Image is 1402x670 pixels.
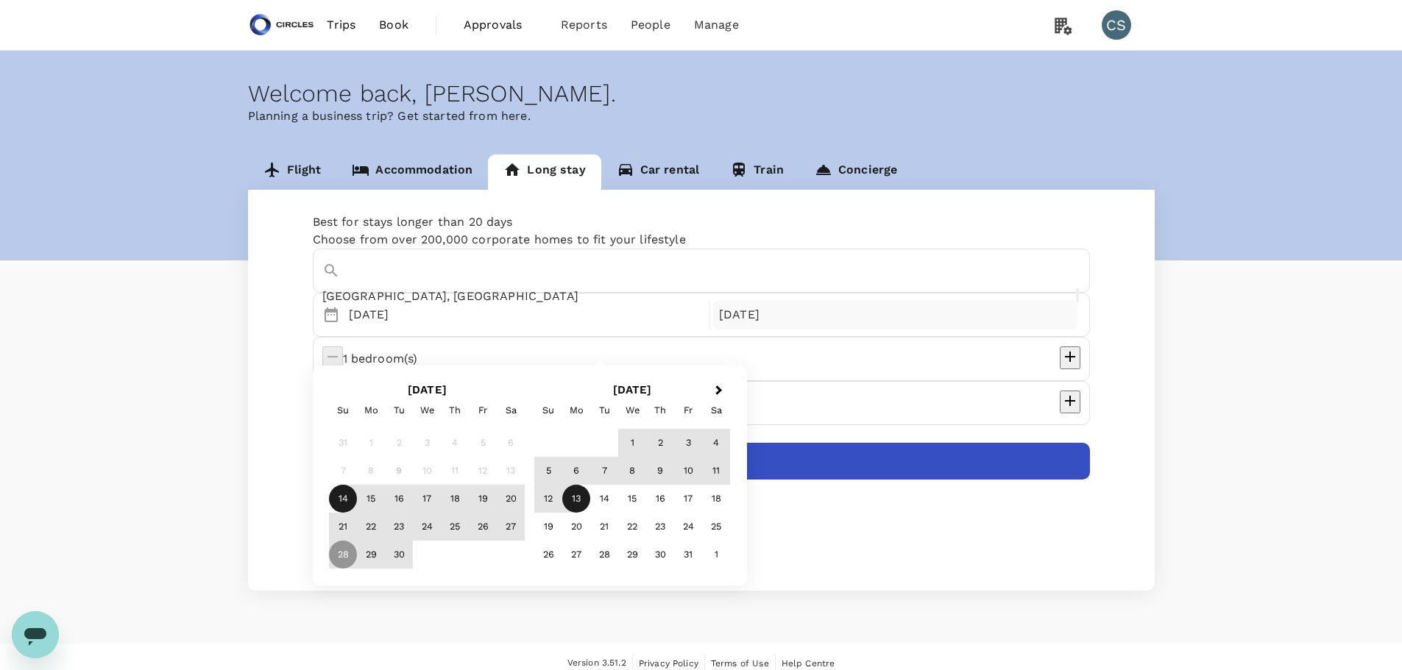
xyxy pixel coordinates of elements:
div: Choose Thursday, October 9th, 2025 [646,457,674,485]
div: Choose Thursday, October 30th, 2025 [646,541,674,569]
div: Not available Monday, September 1st, 2025 [357,429,385,457]
div: Choose Saturday, October 18th, 2025 [702,485,730,513]
button: Clear [1076,288,1079,302]
div: Saturday [702,396,730,424]
div: Choose Sunday, September 28th, 2025 [329,541,357,569]
span: Reports [561,16,607,34]
div: Sunday [534,396,562,424]
div: [DATE] [713,300,1077,329]
div: Choose Wednesday, October 1st, 2025 [618,429,646,457]
div: Choose Friday, September 26th, 2025 [469,513,497,541]
p: Planning a business trip? Get started from here. [248,107,1155,125]
a: Long stay [488,154,601,190]
p: 1 bedroom(s) [343,350,1060,368]
button: Open [1079,294,1082,297]
div: Not available Thursday, September 11th, 2025 [441,457,469,485]
div: Choose Tuesday, October 28th, 2025 [590,541,618,569]
div: Choose Friday, September 19th, 2025 [469,485,497,513]
div: Choose Tuesday, September 30th, 2025 [385,541,413,569]
a: Concierge [799,154,913,190]
div: Choose Sunday, October 26th, 2025 [534,541,562,569]
div: CS [1102,10,1131,40]
a: Train [715,154,799,190]
div: Not available Saturday, September 13th, 2025 [497,457,525,485]
span: Manage [694,16,739,34]
div: Not available Friday, September 12th, 2025 [469,457,497,485]
div: Choose Saturday, September 27th, 2025 [497,513,525,541]
div: Saturday [497,396,525,424]
div: Not available Tuesday, September 2nd, 2025 [385,429,413,457]
span: Trips [327,16,355,34]
div: Choose Wednesday, October 8th, 2025 [618,457,646,485]
img: Circles [248,9,316,41]
div: Not available Wednesday, September 3rd, 2025 [413,429,441,457]
div: Month September, 2025 [329,429,525,569]
span: Approvals [464,16,537,34]
div: Not available Friday, September 5th, 2025 [469,429,497,457]
div: Choose Monday, October 20th, 2025 [562,513,590,541]
a: Flight [248,154,337,190]
div: Choose Sunday, September 21st, 2025 [329,513,357,541]
div: Choose Monday, September 15th, 2025 [357,485,385,513]
span: Privacy Policy [639,658,698,669]
div: Choose Thursday, October 23rd, 2025 [646,513,674,541]
div: Tuesday [385,396,413,424]
div: Choose Wednesday, October 29th, 2025 [618,541,646,569]
div: Not available Thursday, September 4th, 2025 [441,429,469,457]
div: Not available Sunday, September 14th, 2025 [329,485,357,513]
div: Choose Sunday, October 19th, 2025 [534,513,562,541]
div: Choose Thursday, October 2nd, 2025 [646,429,674,457]
div: Thursday [646,396,674,424]
p: Choose from over 200,000 corporate homes to fit your lifestyle [313,231,1090,249]
button: decrease [1060,346,1080,369]
input: Where would you like to go [322,285,1039,307]
h2: [DATE] [530,383,735,396]
div: Tuesday [590,396,618,424]
div: Choose Friday, October 3rd, 2025 [674,429,702,457]
div: Choose Tuesday, October 7th, 2025 [590,457,618,485]
div: Monday [357,396,385,424]
div: Wednesday [618,396,646,424]
div: Choose Friday, October 24th, 2025 [674,513,702,541]
button: decrease [1060,391,1080,413]
div: Choose Wednesday, October 15th, 2025 [618,485,646,513]
div: Choose Thursday, September 18th, 2025 [441,485,469,513]
button: Next Month [709,379,732,403]
div: [DATE] [343,300,707,329]
div: Choose Monday, October 13th, 2025 [562,485,590,513]
h2: [DATE] [325,383,530,396]
div: Choose Monday, September 22nd, 2025 [357,513,385,541]
div: Choose Tuesday, October 21st, 2025 [590,513,618,541]
div: Friday [674,396,702,424]
div: Choose Monday, October 27th, 2025 [562,541,590,569]
div: Choose Friday, October 10th, 2025 [674,457,702,485]
div: Choose Saturday, October 25th, 2025 [702,513,730,541]
button: decrease [322,346,343,369]
div: Choose Tuesday, September 16th, 2025 [385,485,413,513]
div: Choose Friday, October 31st, 2025 [674,541,702,569]
div: Choose Saturday, October 4th, 2025 [702,429,730,457]
div: Thursday [441,396,469,424]
div: Choose Wednesday, September 17th, 2025 [413,485,441,513]
div: Not available Sunday, August 31st, 2025 [329,429,357,457]
div: Not available Monday, September 8th, 2025 [357,457,385,485]
div: Friday [469,396,497,424]
div: Sunday [329,396,357,424]
div: Choose Saturday, November 1st, 2025 [702,541,730,569]
div: Monday [562,396,590,424]
div: Choose Tuesday, September 23rd, 2025 [385,513,413,541]
a: Accommodation [336,154,488,190]
div: Not available Sunday, September 7th, 2025 [329,457,357,485]
div: Wednesday [413,396,441,424]
span: People [631,16,670,34]
span: Help Centre [782,658,835,669]
span: Book [379,16,408,34]
div: Not available Saturday, September 6th, 2025 [497,429,525,457]
div: Choose Saturday, October 11th, 2025 [702,457,730,485]
div: Choose Tuesday, October 14th, 2025 [590,485,618,513]
div: Choose Sunday, October 5th, 2025 [534,457,562,485]
p: Best for stays longer than 20 days [313,213,1090,231]
div: Choose Thursday, October 16th, 2025 [646,485,674,513]
div: Choose Friday, October 17th, 2025 [674,485,702,513]
div: Choose Monday, September 29th, 2025 [357,541,385,569]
